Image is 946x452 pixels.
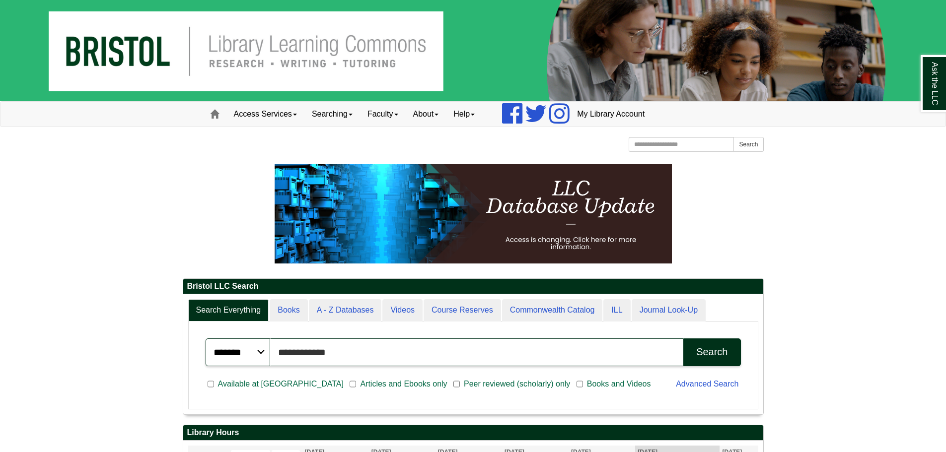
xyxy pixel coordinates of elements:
h2: Library Hours [183,425,763,441]
span: Peer reviewed (scholarly) only [460,378,574,390]
input: Available at [GEOGRAPHIC_DATA] [208,380,214,388]
a: Searching [304,102,360,127]
input: Articles and Ebooks only [350,380,356,388]
a: Videos [382,299,423,322]
a: Help [446,102,482,127]
span: Books and Videos [583,378,655,390]
a: A - Z Databases [309,299,382,322]
input: Peer reviewed (scholarly) only [453,380,460,388]
a: ILL [603,299,630,322]
div: Search [696,346,728,358]
span: Articles and Ebooks only [356,378,451,390]
input: Books and Videos [577,380,583,388]
span: Available at [GEOGRAPHIC_DATA] [214,378,348,390]
a: Course Reserves [424,299,501,322]
h2: Bristol LLC Search [183,279,763,294]
a: Journal Look-Up [632,299,706,322]
button: Search [733,137,763,152]
a: Search Everything [188,299,269,322]
a: Advanced Search [676,380,738,388]
button: Search [683,338,740,366]
a: Books [270,299,307,322]
a: My Library Account [570,102,652,127]
a: Commonwealth Catalog [502,299,603,322]
a: Faculty [360,102,406,127]
a: About [406,102,446,127]
img: HTML tutorial [275,164,672,263]
a: Access Services [226,102,304,127]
